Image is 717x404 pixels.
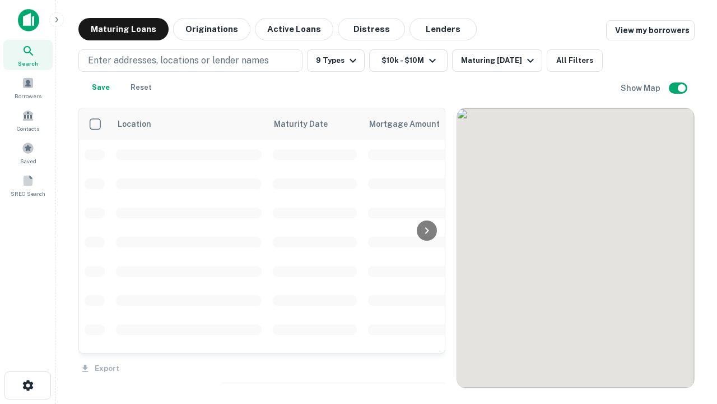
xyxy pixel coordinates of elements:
span: Borrowers [15,91,41,100]
button: All Filters [547,49,603,72]
button: Reset [123,76,159,99]
h6: Show Map [621,82,662,94]
span: Maturity Date [274,117,342,131]
button: Maturing Loans [78,18,169,40]
img: capitalize-icon.png [18,9,39,31]
th: Maturity Date [267,108,362,140]
span: Mortgage Amount [369,117,454,131]
th: Location [110,108,267,140]
button: Enter addresses, locations or lender names [78,49,302,72]
a: Search [3,40,53,70]
p: Enter addresses, locations or lender names [88,54,269,67]
button: Originations [173,18,250,40]
button: Maturing [DATE] [452,49,542,72]
span: Location [117,117,151,131]
button: $10k - $10M [369,49,448,72]
iframe: Chat Widget [661,278,717,332]
span: SREO Search [11,189,45,198]
button: Lenders [409,18,477,40]
button: 9 Types [307,49,365,72]
a: Saved [3,137,53,168]
th: Mortgage Amount [362,108,486,140]
span: Contacts [17,124,39,133]
button: Distress [338,18,405,40]
span: Saved [20,157,36,166]
span: Search [18,59,38,68]
a: View my borrowers [606,20,695,40]
div: Maturing [DATE] [461,54,537,67]
button: Active Loans [255,18,333,40]
a: SREO Search [3,170,53,200]
button: Save your search to get updates of matches that match your search criteria. [83,76,119,99]
a: Borrowers [3,72,53,103]
div: 0 0 [457,108,694,388]
a: Contacts [3,105,53,135]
